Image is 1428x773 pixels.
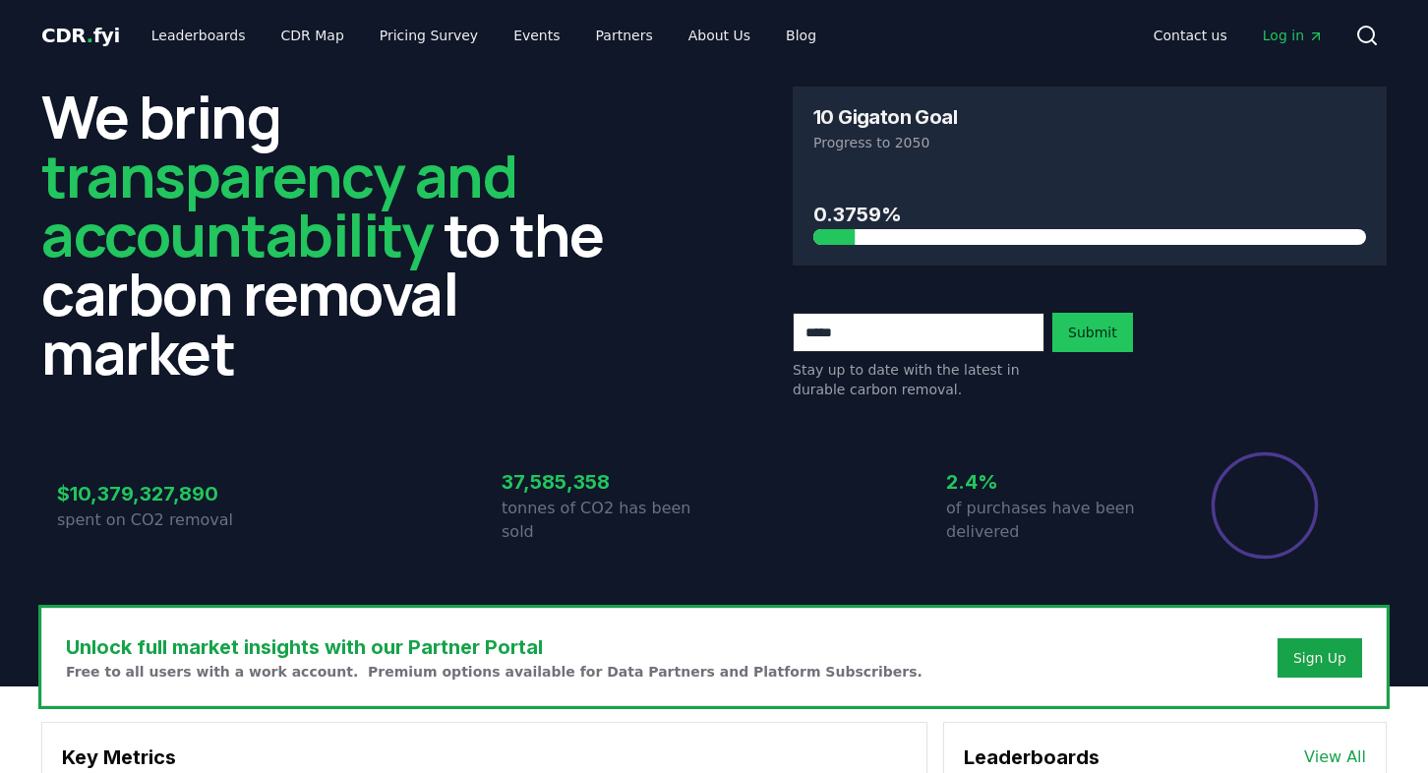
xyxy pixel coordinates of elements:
[66,632,922,662] h3: Unlock full market insights with our Partner Portal
[1293,648,1346,668] a: Sign Up
[793,360,1044,399] p: Stay up to date with the latest in durable carbon removal.
[1138,18,1339,53] nav: Main
[813,107,957,127] h3: 10 Gigaton Goal
[364,18,494,53] a: Pricing Survey
[946,497,1159,544] p: of purchases have been delivered
[1247,18,1339,53] a: Log in
[136,18,832,53] nav: Main
[498,18,575,53] a: Events
[813,200,1366,229] h3: 0.3759%
[57,479,269,508] h3: $10,379,327,890
[62,743,907,772] h3: Key Metrics
[1263,26,1324,45] span: Log in
[87,24,93,47] span: .
[41,87,635,382] h2: We bring to the carbon removal market
[946,467,1159,497] h3: 2.4%
[1304,745,1366,769] a: View All
[580,18,669,53] a: Partners
[770,18,832,53] a: Blog
[41,135,516,274] span: transparency and accountability
[1138,18,1243,53] a: Contact us
[502,497,714,544] p: tonnes of CO2 has been sold
[673,18,766,53] a: About Us
[41,22,120,49] a: CDR.fyi
[502,467,714,497] h3: 37,585,358
[964,743,1100,772] h3: Leaderboards
[1210,450,1320,561] div: Percentage of sales delivered
[813,133,1366,152] p: Progress to 2050
[1052,313,1133,352] button: Submit
[57,508,269,532] p: spent on CO2 removal
[1278,638,1362,678] button: Sign Up
[66,662,922,682] p: Free to all users with a work account. Premium options available for Data Partners and Platform S...
[136,18,262,53] a: Leaderboards
[41,24,120,47] span: CDR fyi
[266,18,360,53] a: CDR Map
